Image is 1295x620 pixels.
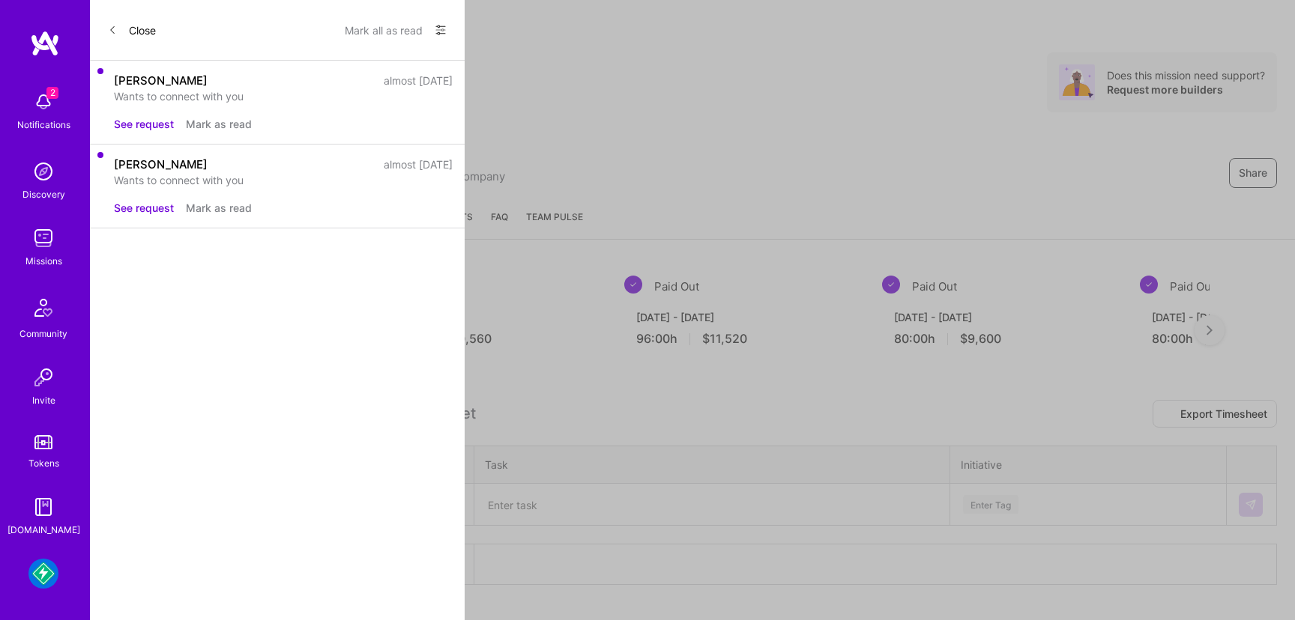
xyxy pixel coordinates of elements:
[114,200,174,216] button: See request
[345,18,423,42] button: Mark all as read
[384,156,453,172] div: almost [DATE]
[28,492,58,522] img: guide book
[28,156,58,186] img: discovery
[22,186,65,202] div: Discovery
[34,435,52,449] img: tokens
[108,18,156,42] button: Close
[32,392,55,408] div: Invite
[17,117,70,133] div: Notifications
[114,73,208,88] div: [PERSON_NAME]
[30,30,60,57] img: logo
[28,87,58,117] img: bell
[28,455,59,471] div: Tokens
[25,559,62,589] a: Mudflap: Fintech for Trucking
[25,290,61,326] img: Community
[114,172,453,188] div: Wants to connect with you
[25,253,62,269] div: Missions
[28,559,58,589] img: Mudflap: Fintech for Trucking
[28,223,58,253] img: teamwork
[7,522,80,538] div: [DOMAIN_NAME]
[186,116,252,132] button: Mark as read
[114,156,208,172] div: [PERSON_NAME]
[46,87,58,99] span: 2
[384,73,453,88] div: almost [DATE]
[114,88,453,104] div: Wants to connect with you
[28,362,58,392] img: Invite
[19,326,67,341] div: Community
[186,200,252,216] button: Mark as read
[114,116,174,132] button: See request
